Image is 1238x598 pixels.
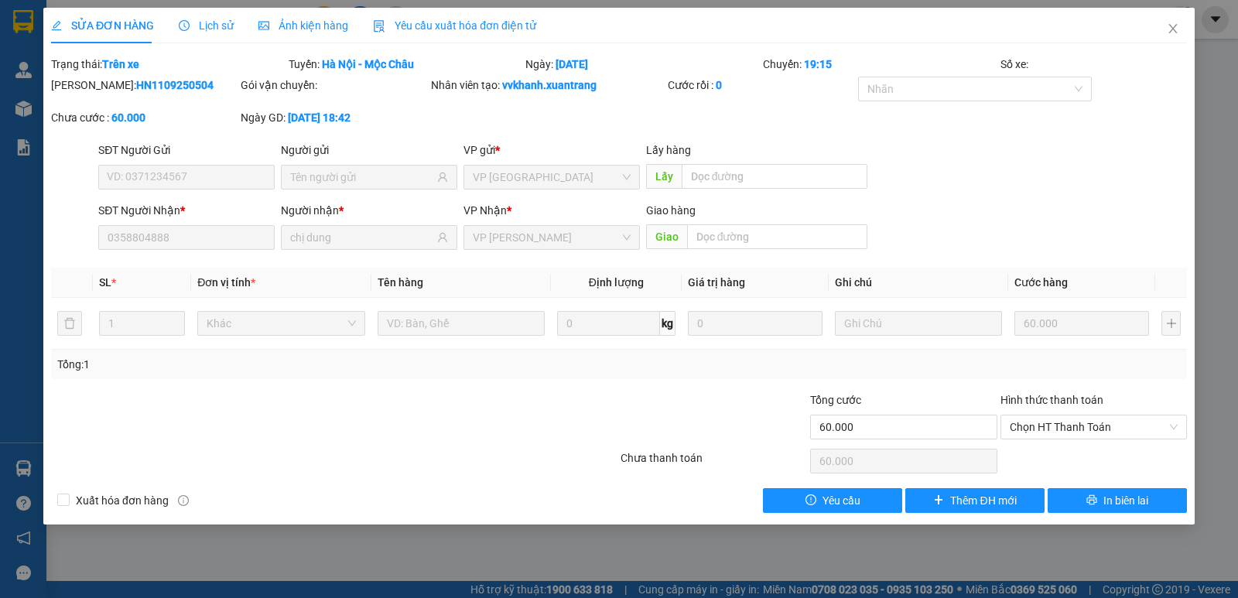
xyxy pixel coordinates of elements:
b: [DATE] 18:42 [288,111,351,124]
span: user [437,232,448,243]
input: Tên người gửi [290,169,434,186]
input: 0 [688,311,822,336]
span: plus [933,494,944,507]
div: Nhân viên tạo: [431,77,665,94]
span: edit [51,20,62,31]
div: Tuyến: [287,56,525,73]
span: picture [258,20,269,31]
span: Giao [646,224,687,249]
span: info-circle [178,495,189,506]
span: SỬA ĐƠN HÀNG [51,19,154,32]
span: close [1167,22,1179,35]
input: Tên người nhận [290,229,434,246]
span: user [437,172,448,183]
div: Gói vận chuyển: [241,77,427,94]
input: VD: Bàn, Ghế [378,311,545,336]
span: clock-circle [179,20,190,31]
div: Cước rồi : [668,77,854,94]
div: Chưa thanh toán [619,449,809,477]
button: exclamation-circleYêu cầu [763,488,902,513]
span: SL [99,276,111,289]
span: VP Nhận [463,204,507,217]
div: Ngày: [524,56,761,73]
span: Cước hàng [1014,276,1068,289]
span: Giá trị hàng [688,276,745,289]
div: Chuyến: [761,56,999,73]
span: VP MỘC CHÂU [473,226,631,249]
span: VP HÀ NỘI [473,166,631,189]
img: icon [373,20,385,32]
div: Người nhận [281,202,457,219]
div: VP gửi [463,142,640,159]
button: Close [1151,8,1195,51]
button: plus [1161,311,1181,336]
div: SĐT Người Gửi [98,142,275,159]
b: 60.000 [111,111,145,124]
button: plusThêm ĐH mới [905,488,1045,513]
span: Lịch sử [179,19,234,32]
span: Yêu cầu xuất hóa đơn điện tử [373,19,536,32]
span: Khác [207,312,355,335]
button: delete [57,311,82,336]
span: Ảnh kiện hàng [258,19,348,32]
th: Ghi chú [829,268,1008,298]
div: Tổng: 1 [57,356,479,373]
div: Ngày GD: [241,109,427,126]
span: Tên hàng [378,276,423,289]
b: 0 [716,79,722,91]
b: 19:15 [804,58,832,70]
div: Người gửi [281,142,457,159]
span: Lấy hàng [646,144,691,156]
span: Định lượng [589,276,644,289]
b: Trên xe [102,58,139,70]
span: Giao hàng [646,204,696,217]
div: [PERSON_NAME]: [51,77,238,94]
b: [DATE] [556,58,588,70]
span: printer [1086,494,1097,507]
b: HN1109250504 [136,79,214,91]
span: Yêu cầu [822,492,860,509]
span: Xuất hóa đơn hàng [70,492,175,509]
div: Số xe: [999,56,1188,73]
span: Đơn vị tính [197,276,255,289]
span: Lấy [646,164,682,189]
label: Hình thức thanh toán [1000,394,1103,406]
div: SĐT Người Nhận [98,202,275,219]
input: Ghi Chú [835,311,1002,336]
div: Trạng thái: [50,56,287,73]
span: exclamation-circle [805,494,816,507]
span: Chọn HT Thanh Toán [1010,415,1178,439]
span: In biên lai [1103,492,1148,509]
input: 0 [1014,311,1149,336]
span: kg [660,311,675,336]
b: vvkhanh.xuantrang [502,79,597,91]
b: Hà Nội - Mộc Châu [322,58,414,70]
span: Thêm ĐH mới [950,492,1016,509]
span: Tổng cước [810,394,861,406]
div: Chưa cước : [51,109,238,126]
input: Dọc đường [687,224,868,249]
button: printerIn biên lai [1048,488,1187,513]
input: Dọc đường [682,164,868,189]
